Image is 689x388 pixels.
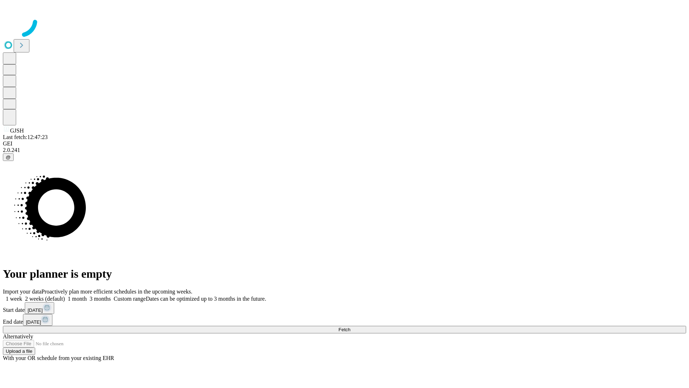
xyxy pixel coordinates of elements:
[25,302,54,314] button: [DATE]
[3,355,114,361] span: With your OR schedule from your existing EHR
[90,296,111,302] span: 3 months
[3,140,686,147] div: GEI
[68,296,87,302] span: 1 month
[3,333,33,339] span: Alternatively
[42,288,192,295] span: Proactively plan more efficient schedules in the upcoming weeks.
[23,314,52,326] button: [DATE]
[338,327,350,332] span: Fetch
[3,267,686,281] h1: Your planner is empty
[3,326,686,333] button: Fetch
[3,153,14,161] button: @
[3,347,35,355] button: Upload a file
[3,147,686,153] div: 2.0.241
[114,296,146,302] span: Custom range
[25,296,65,302] span: 2 weeks (default)
[3,314,686,326] div: End date
[3,288,42,295] span: Import your data
[10,128,24,134] span: GJSH
[146,296,266,302] span: Dates can be optimized up to 3 months in the future.
[3,134,48,140] span: Last fetch: 12:47:23
[6,154,11,160] span: @
[26,319,41,325] span: [DATE]
[28,308,43,313] span: [DATE]
[3,302,686,314] div: Start date
[6,296,22,302] span: 1 week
